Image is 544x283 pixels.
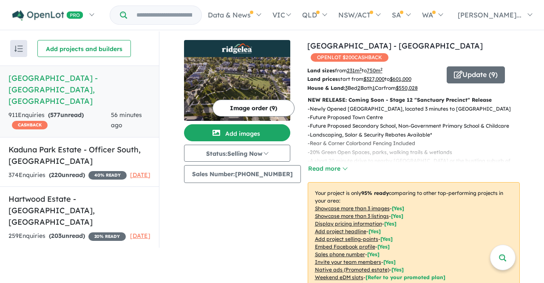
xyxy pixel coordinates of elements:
u: 2 [357,85,360,91]
b: House & Land: [307,85,345,91]
div: 259 Enquir ies [8,231,126,241]
span: [PERSON_NAME]... [458,11,521,19]
p: - Future Proposed Secondary School, Non-Government Primary School & Childcare [308,122,527,130]
h5: [GEOGRAPHIC_DATA] - [GEOGRAPHIC_DATA] , [GEOGRAPHIC_DATA] [8,72,150,107]
p: NEW RELEASE: Coming Soon - Stage 12 "Sanctuary Precinct" Release [308,96,520,104]
p: from [307,66,440,75]
h5: Hartwood Estate - [GEOGRAPHIC_DATA] , [GEOGRAPHIC_DATA] [8,193,150,228]
u: Native ads (Promoted estate) [315,266,389,273]
span: 577 [50,111,60,119]
u: $ 550,028 [396,85,418,91]
button: Read more [308,164,348,174]
p: Bed Bath Car from [307,84,440,92]
input: Try estate name, suburb, builder or developer [129,6,200,24]
u: 750 m [367,67,382,74]
span: [ Yes ] [368,228,381,234]
div: 911 Enquir ies [8,110,111,131]
span: 20 % READY [88,232,126,241]
a: [GEOGRAPHIC_DATA] - [GEOGRAPHIC_DATA] [307,41,483,51]
u: Showcase more than 3 listings [315,213,389,219]
img: Openlot PRO Logo White [12,10,83,21]
img: Ridgelea Estate - Pakenham East Logo [187,43,287,54]
span: OPENLOT $ 200 CASHBACK [311,53,388,62]
span: [DATE] [130,232,150,240]
u: 1 [372,85,375,91]
p: - Newly Opened [GEOGRAPHIC_DATA], located 3 minutes to [GEOGRAPHIC_DATA] [308,105,527,113]
u: $ 327,000 [363,76,385,82]
button: Update (9) [447,66,505,83]
span: [ Yes ] [367,251,380,257]
span: [Yes] [391,266,404,273]
u: Display pricing information [315,220,382,227]
span: [ Yes ] [392,205,404,212]
span: [ Yes ] [380,236,393,242]
span: 220 [51,171,62,179]
span: [ Yes ] [377,243,390,250]
u: Add project headline [315,228,366,234]
strong: ( unread) [49,171,85,179]
span: [DATE] [130,171,150,179]
span: 40 % READY [88,171,127,180]
span: [ Yes ] [384,220,397,227]
u: 3 [345,85,348,91]
sup: 2 [380,67,382,71]
b: Land prices [307,76,338,82]
span: CASHBACK [12,121,48,129]
span: to [362,67,382,74]
a: Ridgelea Estate - Pakenham East LogoRidgelea Estate - Pakenham East [184,40,290,121]
u: Weekend eDM slots [315,274,363,280]
button: Image order (9) [212,100,295,117]
p: - 20% Green Open Spaces, parks, walking trails & wetlands [308,148,527,157]
button: Status:Selling Now [184,145,290,162]
p: - Landscaping, Solar & Security Rebates Available* [308,131,527,139]
span: [Refer to your promoted plan] [365,274,445,280]
p: - Future Proposed Town Centre [308,113,527,122]
u: $ 601,000 [390,76,411,82]
button: Add projects and builders [37,40,131,57]
u: Showcase more than 3 images [315,205,390,212]
u: Embed Facebook profile [315,243,375,250]
span: [ Yes ] [391,213,403,219]
u: Sales phone number [315,251,365,257]
button: Add images [184,124,290,141]
h5: Kaduna Park Estate - Officer South , [GEOGRAPHIC_DATA] [8,144,150,167]
u: Add project selling-points [315,236,378,242]
span: [ Yes ] [383,259,396,265]
strong: ( unread) [48,111,84,119]
span: 56 minutes ago [111,111,142,129]
b: 95 % ready [361,190,389,196]
u: Invite your team members [315,259,381,265]
span: 203 [51,232,62,240]
b: Land sizes [307,67,335,74]
img: Ridgelea Estate - Pakenham East [184,57,290,121]
span: to [385,76,411,82]
p: - A short 20 minute drive to nearby [GEOGRAPHIC_DATA] or the bustling suburb of [GEOGRAPHIC_DATA] [308,157,527,174]
p: - Rear & Corner Colorbond Fencing Included [308,139,527,148]
div: 374 Enquir ies [8,170,127,180]
u: 231 m [347,67,362,74]
button: Sales Number:[PHONE_NUMBER] [184,165,301,183]
img: sort.svg [14,46,23,52]
p: start from [307,75,440,83]
strong: ( unread) [49,232,85,240]
sup: 2 [360,67,362,71]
